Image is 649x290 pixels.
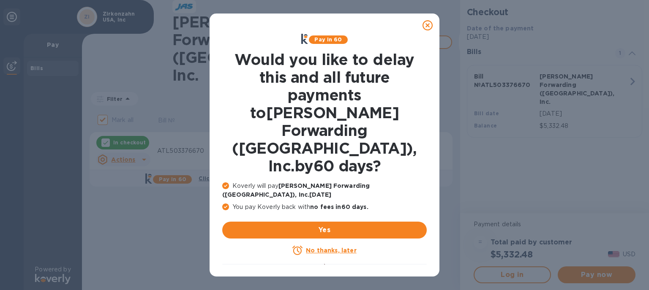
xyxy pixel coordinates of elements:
[222,182,427,199] p: Koverly will pay
[310,203,368,210] b: no fees in 60 days .
[222,203,427,211] p: You pay Koverly back with
[222,51,427,175] h1: Would you like to delay this and all future payments to [PERSON_NAME] Forwarding ([GEOGRAPHIC_DAT...
[314,36,342,43] b: Pay in 60
[222,222,427,239] button: Yes
[306,247,356,254] u: No thanks, later
[229,225,420,235] span: Yes
[222,182,370,198] b: [PERSON_NAME] Forwarding ([GEOGRAPHIC_DATA]), Inc. [DATE]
